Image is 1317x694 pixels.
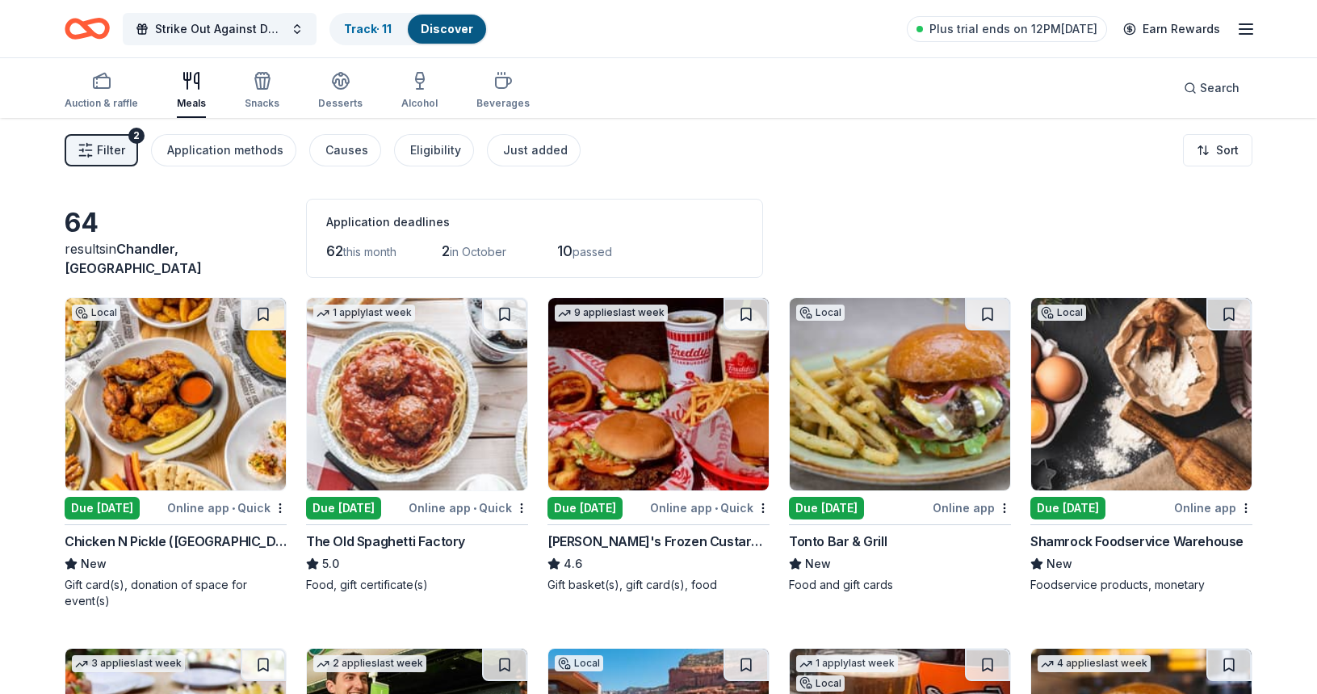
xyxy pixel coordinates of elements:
button: Filter2 [65,134,138,166]
div: Local [796,675,845,692]
div: Due [DATE] [306,497,381,519]
span: • [473,502,476,515]
div: Alcohol [401,97,438,110]
button: Application methods [151,134,296,166]
div: Auction & raffle [65,97,138,110]
div: Desserts [318,97,363,110]
div: Beverages [476,97,530,110]
div: Local [72,305,120,321]
a: Image for Freddy's Frozen Custard & Steakburgers9 applieslast weekDue [DATE]Online app•Quick[PERS... [547,297,770,593]
a: Discover [421,22,473,36]
span: 5.0 [322,554,339,574]
a: Home [65,10,110,48]
div: Local [555,655,603,671]
div: 64 [65,207,287,239]
div: Foodservice products, monetary [1030,577,1252,593]
span: Strike Out Against Domestic Violence [155,19,284,39]
button: Desserts [318,65,363,118]
div: Online app [1174,498,1252,518]
div: Online app Quick [409,498,528,518]
span: New [81,554,107,574]
img: Image for Chicken N Pickle (Glendale) [65,298,286,490]
div: Gift basket(s), gift card(s), food [547,577,770,593]
button: Search [1171,72,1252,104]
span: New [1046,554,1072,574]
span: New [805,554,831,574]
div: Local [796,305,845,321]
div: Causes [325,141,368,160]
a: Earn Rewards [1114,15,1230,44]
div: Gift card(s), donation of space for event(s) [65,577,287,609]
button: Auction & raffle [65,65,138,118]
span: Search [1200,78,1239,98]
div: Snacks [245,97,279,110]
span: in [65,241,202,276]
span: 10 [557,242,573,259]
div: Local [1038,305,1086,321]
button: Causes [309,134,381,166]
img: Image for Tonto Bar & Grill [790,298,1010,490]
div: Due [DATE] [789,497,864,519]
a: Image for Chicken N Pickle (Glendale)LocalDue [DATE]Online app•QuickChicken N Pickle ([GEOGRAPHIC... [65,297,287,609]
span: passed [573,245,612,259]
span: in October [450,245,506,259]
div: 1 apply last week [313,305,415,322]
div: Due [DATE] [547,497,623,519]
span: this month [343,245,396,259]
div: Tonto Bar & Grill [789,532,887,551]
a: Image for The Old Spaghetti Factory1 applylast weekDue [DATE]Online app•QuickThe Old Spaghetti Fa... [306,297,528,593]
button: Track· 11Discover [329,13,488,45]
button: Eligibility [394,134,474,166]
img: Image for The Old Spaghetti Factory [307,298,527,490]
img: Image for Freddy's Frozen Custard & Steakburgers [548,298,769,490]
div: Meals [177,97,206,110]
div: 4 applies last week [1038,655,1151,672]
a: Image for Tonto Bar & GrillLocalDue [DATE]Online appTonto Bar & GrillNewFood and gift cards [789,297,1011,593]
button: Strike Out Against Domestic Violence [123,13,317,45]
div: Online app Quick [650,498,770,518]
div: Application methods [167,141,283,160]
span: 62 [326,242,343,259]
span: • [715,502,718,515]
div: 2 applies last week [313,655,426,672]
span: 2 [442,242,450,259]
a: Track· 11 [344,22,392,36]
div: Due [DATE] [65,497,140,519]
span: Filter [97,141,125,160]
a: Plus trial ends on 12PM[DATE] [907,16,1107,42]
div: 2 [128,128,145,144]
div: Food, gift certificate(s) [306,577,528,593]
div: [PERSON_NAME]'s Frozen Custard & Steakburgers [547,532,770,551]
div: Chicken N Pickle ([GEOGRAPHIC_DATA]) [65,532,287,551]
button: Meals [177,65,206,118]
div: 1 apply last week [796,655,898,672]
span: Sort [1216,141,1239,160]
span: 4.6 [564,554,582,574]
button: Just added [487,134,581,166]
button: Alcohol [401,65,438,118]
a: Image for Shamrock Foodservice WarehouseLocalDue [DATE]Online appShamrock Foodservice WarehouseNe... [1030,297,1252,593]
span: Plus trial ends on 12PM[DATE] [929,19,1097,39]
div: Just added [503,141,568,160]
span: • [232,502,235,515]
div: Food and gift cards [789,577,1011,593]
div: Eligibility [410,141,461,160]
span: Chandler, [GEOGRAPHIC_DATA] [65,241,202,276]
button: Beverages [476,65,530,118]
div: The Old Spaghetti Factory [306,532,465,551]
div: Online app Quick [167,498,287,518]
img: Image for Shamrock Foodservice Warehouse [1031,298,1252,490]
div: 3 applies last week [72,655,185,672]
div: Due [DATE] [1030,497,1105,519]
button: Snacks [245,65,279,118]
div: Online app [933,498,1011,518]
div: results [65,239,287,278]
div: Shamrock Foodservice Warehouse [1030,532,1244,551]
button: Sort [1183,134,1252,166]
div: Application deadlines [326,212,743,232]
div: 9 applies last week [555,305,668,322]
